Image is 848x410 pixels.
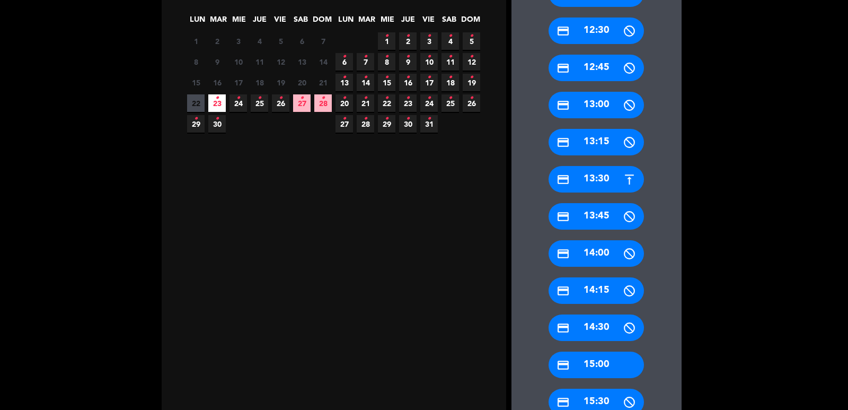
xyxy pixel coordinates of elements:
span: 27 [335,115,353,133]
i: • [427,90,431,107]
div: 13:15 [549,129,644,155]
div: 13:30 [549,166,644,193]
i: • [385,69,388,86]
span: 11 [251,53,268,71]
span: 2 [399,32,417,50]
span: 3 [229,32,247,50]
i: credit_card [556,173,570,186]
span: 3 [420,32,438,50]
span: 31 [420,115,438,133]
span: 20 [335,94,353,112]
span: 22 [378,94,395,112]
span: 13 [335,74,353,91]
i: • [364,48,367,65]
span: 28 [314,94,332,112]
div: 13:45 [549,203,644,230]
i: • [448,48,452,65]
span: 1 [187,32,205,50]
i: • [470,69,473,86]
span: 6 [335,53,353,71]
i: • [364,69,367,86]
i: • [215,110,219,127]
span: 24 [420,94,438,112]
span: MAR [209,13,227,31]
span: 25 [441,94,459,112]
i: • [427,110,431,127]
i: credit_card [556,24,570,38]
i: • [321,90,325,107]
span: 23 [399,94,417,112]
span: 18 [251,74,268,91]
span: JUE [251,13,268,31]
span: 29 [187,115,205,133]
span: SAB [292,13,310,31]
i: • [470,28,473,45]
span: MAR [358,13,375,31]
span: LUN [189,13,206,31]
i: • [342,69,346,86]
i: • [364,110,367,127]
div: 14:00 [549,240,644,267]
div: 14:15 [549,277,644,304]
span: 12 [463,53,480,71]
span: 26 [272,94,289,112]
i: • [279,90,282,107]
i: credit_card [556,284,570,298]
span: 15 [187,74,205,91]
i: • [236,90,240,107]
span: 4 [251,32,268,50]
span: 6 [293,32,311,50]
span: 19 [272,74,289,91]
span: JUE [399,13,417,31]
span: 11 [441,53,459,71]
span: VIE [420,13,437,31]
span: DOM [313,13,330,31]
span: 14 [314,53,332,71]
span: VIE [271,13,289,31]
i: • [385,110,388,127]
span: 5 [272,32,289,50]
span: 15 [378,74,395,91]
i: credit_card [556,210,570,223]
i: • [406,110,410,127]
span: 16 [399,74,417,91]
i: • [406,48,410,65]
i: credit_card [556,136,570,149]
i: • [406,90,410,107]
i: • [406,28,410,45]
span: 25 [251,94,268,112]
span: MIE [378,13,396,31]
i: • [300,90,304,107]
i: credit_card [556,99,570,112]
span: 21 [314,74,332,91]
i: credit_card [556,321,570,335]
span: 7 [314,32,332,50]
i: • [385,48,388,65]
span: 10 [229,53,247,71]
span: 23 [208,94,226,112]
i: • [470,90,473,107]
span: DOM [461,13,479,31]
i: • [215,90,219,107]
span: 17 [229,74,247,91]
span: MIE [230,13,248,31]
i: • [427,48,431,65]
i: • [194,110,198,127]
span: 24 [229,94,247,112]
i: • [427,69,431,86]
span: 17 [420,74,438,91]
span: 29 [378,115,395,133]
div: 13:00 [549,92,644,118]
span: 5 [463,32,480,50]
div: 15:00 [549,352,644,378]
i: • [258,90,261,107]
i: • [470,48,473,65]
i: credit_card [556,359,570,372]
span: 9 [208,53,226,71]
i: • [448,28,452,45]
span: 19 [463,74,480,91]
i: credit_card [556,62,570,75]
span: 27 [293,94,311,112]
span: 4 [441,32,459,50]
span: 18 [441,74,459,91]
